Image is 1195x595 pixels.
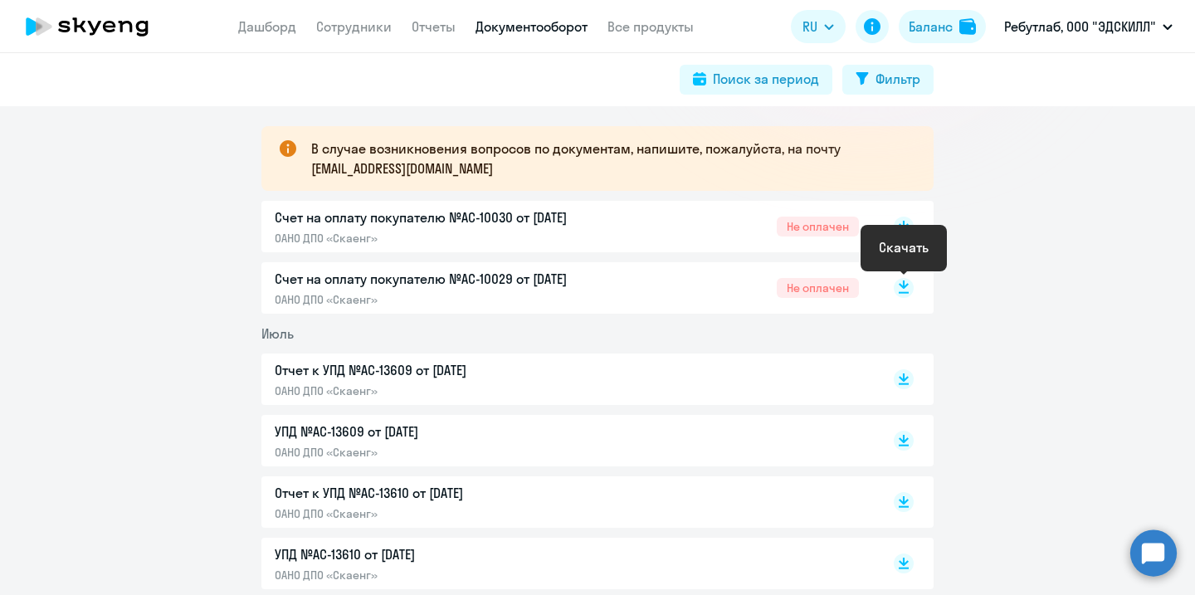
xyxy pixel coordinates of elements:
p: ОАНО ДПО «Скаенг» [275,568,623,583]
span: Июль [261,325,294,342]
a: Документооборот [476,18,588,35]
p: В случае возникновения вопросов по документам, напишите, пожалуйста, на почту [EMAIL_ADDRESS][DOM... [311,139,904,178]
div: Скачать [879,237,929,257]
p: ОАНО ДПО «Скаенг» [275,445,623,460]
p: УПД №AC-13610 от [DATE] [275,544,623,564]
a: Отчет к УПД №AC-13609 от [DATE]ОАНО ДПО «Скаенг» [275,360,859,398]
a: УПД №AC-13609 от [DATE]ОАНО ДПО «Скаенг» [275,422,859,460]
a: УПД №AC-13610 от [DATE]ОАНО ДПО «Скаенг» [275,544,859,583]
p: УПД №AC-13609 от [DATE] [275,422,623,441]
a: Сотрудники [316,18,392,35]
button: RU [791,10,846,43]
button: Фильтр [842,65,934,95]
a: Все продукты [607,18,694,35]
a: Дашборд [238,18,296,35]
span: Не оплачен [777,278,859,298]
div: Фильтр [876,69,920,89]
p: ОАНО ДПО «Скаенг» [275,383,623,398]
div: Баланс [909,17,953,37]
button: Ребутлаб, ООО "ЭДСКИЛЛ" [996,7,1181,46]
span: RU [802,17,817,37]
p: ОАНО ДПО «Скаенг» [275,231,623,246]
a: Счет на оплату покупателю №AC-10030 от [DATE]ОАНО ДПО «Скаенг»Не оплачен [275,207,859,246]
p: ОАНО ДПО «Скаенг» [275,292,623,307]
img: balance [959,18,976,35]
a: Счет на оплату покупателю №AC-10029 от [DATE]ОАНО ДПО «Скаенг»Не оплачен [275,269,859,307]
p: ОАНО ДПО «Скаенг» [275,506,623,521]
span: Не оплачен [777,217,859,237]
button: Балансbalance [899,10,986,43]
button: Поиск за период [680,65,832,95]
p: Отчет к УПД №AC-13609 от [DATE] [275,360,623,380]
a: Отчет к УПД №AC-13610 от [DATE]ОАНО ДПО «Скаенг» [275,483,859,521]
p: Счет на оплату покупателю №AC-10029 от [DATE] [275,269,623,289]
div: Поиск за период [713,69,819,89]
p: Отчет к УПД №AC-13610 от [DATE] [275,483,623,503]
a: Отчеты [412,18,456,35]
p: Счет на оплату покупателю №AC-10030 от [DATE] [275,207,623,227]
p: Ребутлаб, ООО "ЭДСКИЛЛ" [1004,17,1156,37]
